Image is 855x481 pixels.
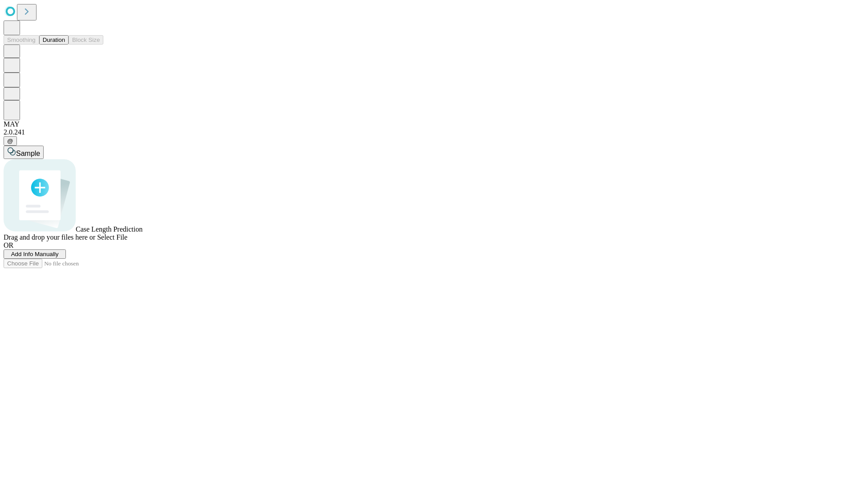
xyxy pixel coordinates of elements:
[97,233,127,241] span: Select File
[4,249,66,259] button: Add Info Manually
[76,225,142,233] span: Case Length Prediction
[69,35,103,45] button: Block Size
[4,233,95,241] span: Drag and drop your files here or
[4,120,851,128] div: MAY
[4,146,44,159] button: Sample
[4,241,13,249] span: OR
[4,128,851,136] div: 2.0.241
[4,35,39,45] button: Smoothing
[11,251,59,257] span: Add Info Manually
[39,35,69,45] button: Duration
[7,138,13,144] span: @
[16,150,40,157] span: Sample
[4,136,17,146] button: @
